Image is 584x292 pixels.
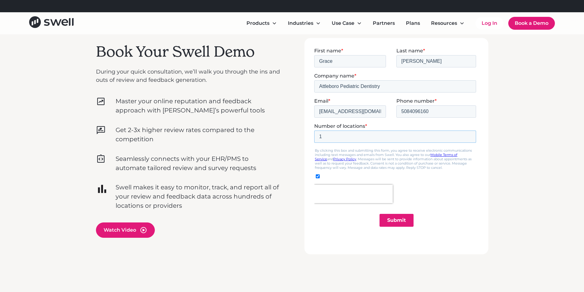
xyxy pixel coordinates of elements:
[475,17,503,29] a: Log In
[508,17,555,30] a: Book a Demo
[401,17,425,29] a: Plans
[431,20,457,27] div: Resources
[242,17,282,29] div: Products
[116,125,280,144] p: Get 2-3x higher review rates compared to the competition
[246,20,269,27] div: Products
[368,17,400,29] a: Partners
[327,17,367,29] div: Use Case
[29,16,74,30] a: home
[332,20,354,27] div: Use Case
[426,17,469,29] div: Resources
[96,43,280,61] h2: Book Your Swell Demo
[116,154,280,173] p: Seamlessly connects with your EHR/PMS to automate tailored review and survey requests
[96,68,280,84] p: During your quick consultation, we’ll walk you through the ins and outs of review and feedback ge...
[314,48,479,245] iframe: Form 0
[288,20,313,27] div: Industries
[116,183,280,210] p: Swell makes it easy to monitor, track, and report all of your review and feedback data across hun...
[116,97,280,115] p: Master your online reputation and feedback approach with [PERSON_NAME]’s powerful tools
[104,226,136,234] div: Watch Video
[283,17,326,29] div: Industries
[96,222,280,238] a: open lightbox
